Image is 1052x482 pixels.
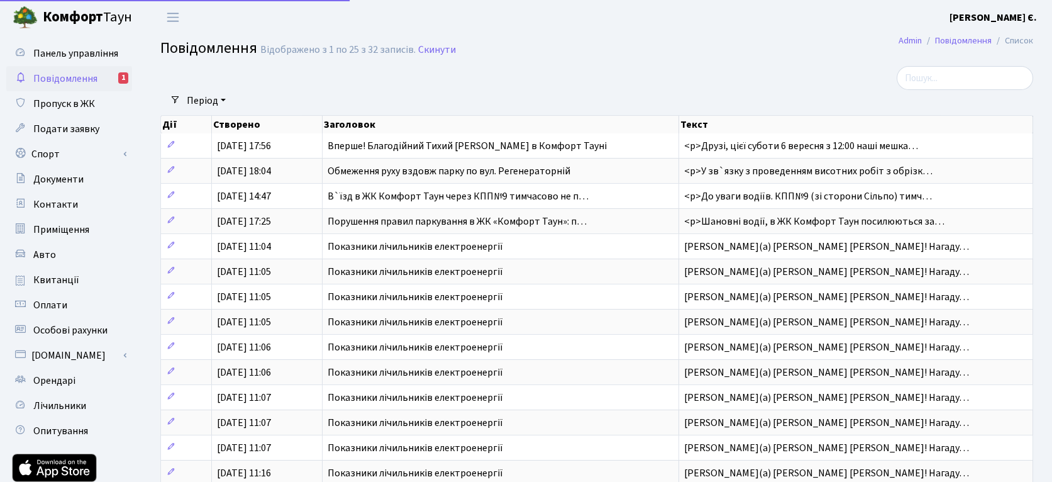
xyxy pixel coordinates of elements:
span: [DATE] 11:07 [217,416,271,430]
span: Документи [33,172,84,186]
span: <p>Шановні водії, в ЖК Комфорт Таун посилюються за… [684,215,944,228]
span: [PERSON_NAME](а) [PERSON_NAME] [PERSON_NAME]! Нагаду… [684,315,969,329]
span: [DATE] 11:06 [217,340,271,354]
a: Лічильники [6,393,132,418]
span: [DATE] 11:05 [217,290,271,304]
span: [PERSON_NAME](а) [PERSON_NAME] [PERSON_NAME]! Нагаду… [684,290,969,304]
a: Повідомлення1 [6,66,132,91]
a: Скинути [418,44,456,56]
a: Авто [6,242,132,267]
div: Відображено з 1 по 25 з 32 записів. [260,44,416,56]
input: Пошук... [897,66,1033,90]
a: Особові рахунки [6,318,132,343]
a: Admin [899,34,922,47]
a: Оплати [6,293,132,318]
span: Опитування [33,424,88,438]
span: Авто [33,248,56,262]
span: Оплати [33,298,67,312]
span: [DATE] 11:07 [217,441,271,455]
span: Порушення правил паркування в ЖК «Комфорт Таун»: п… [328,215,587,228]
span: [DATE] 17:56 [217,139,271,153]
a: Пропуск в ЖК [6,91,132,116]
span: [DATE] 11:16 [217,466,271,480]
span: Вперше! Благодійний Тихий [PERSON_NAME] в Комфорт Тауні [328,139,607,153]
span: Подати заявку [33,122,99,136]
span: [PERSON_NAME](а) [PERSON_NAME] [PERSON_NAME]! Нагаду… [684,466,969,480]
span: В`їзд в ЖК Комфорт Таун через КПП№9 тимчасово не п… [328,189,589,203]
span: [PERSON_NAME](а) [PERSON_NAME] [PERSON_NAME]! Нагаду… [684,340,969,354]
span: [PERSON_NAME](а) [PERSON_NAME] [PERSON_NAME]! Нагаду… [684,240,969,254]
span: <p>У зв`язку з проведенням висотних робіт з обрізк… [684,164,933,178]
li: Список [992,34,1033,48]
span: [PERSON_NAME](а) [PERSON_NAME] [PERSON_NAME]! Нагаду… [684,366,969,379]
th: Заголовок [323,116,679,133]
span: Квитанції [33,273,79,287]
a: Контакти [6,192,132,217]
span: Показники лічильників електроенергії [328,391,503,405]
span: Обмеження руху вздовж парку по вул. Регенераторній [328,164,570,178]
span: [PERSON_NAME](а) [PERSON_NAME] [PERSON_NAME]! Нагаду… [684,441,969,455]
a: Документи [6,167,132,192]
button: Переключити навігацію [157,7,189,28]
span: Показники лічильників електроенергії [328,340,503,354]
b: Комфорт [43,7,103,27]
span: Повідомлення [160,37,257,59]
nav: breadcrumb [880,28,1052,54]
span: Показники лічильників електроенергії [328,265,503,279]
span: Показники лічильників електроенергії [328,290,503,304]
div: 1 [118,72,128,84]
span: [DATE] 11:04 [217,240,271,254]
a: Подати заявку [6,116,132,142]
span: [DATE] 18:04 [217,164,271,178]
span: [DATE] 17:25 [217,215,271,228]
th: Створено [212,116,323,133]
span: [PERSON_NAME](а) [PERSON_NAME] [PERSON_NAME]! Нагаду… [684,391,969,405]
span: [DATE] 11:06 [217,366,271,379]
a: Опитування [6,418,132,444]
span: Показники лічильників електроенергії [328,315,503,329]
span: Контакти [33,198,78,211]
span: Панель управління [33,47,118,60]
span: Приміщення [33,223,89,237]
span: [DATE] 14:47 [217,189,271,203]
span: Показники лічильників електроенергії [328,366,503,379]
span: [PERSON_NAME](а) [PERSON_NAME] [PERSON_NAME]! Нагаду… [684,265,969,279]
a: Квитанції [6,267,132,293]
th: Текст [679,116,1033,133]
span: Орендарі [33,374,75,388]
a: Період [182,90,231,111]
th: Дії [161,116,212,133]
span: <p>Друзі, цієї суботи 6 вересня з 12:00 наші мешка… [684,139,918,153]
span: Показники лічильників електроенергії [328,240,503,254]
span: Пропуск в ЖК [33,97,95,111]
b: [PERSON_NAME] Є. [950,11,1037,25]
span: Повідомлення [33,72,97,86]
span: Особові рахунки [33,323,108,337]
a: Приміщення [6,217,132,242]
a: Панель управління [6,41,132,66]
span: Показники лічильників електроенергії [328,416,503,430]
span: Лічильники [33,399,86,413]
a: [DOMAIN_NAME] [6,343,132,368]
span: Показники лічильників електроенергії [328,466,503,480]
span: [DATE] 11:05 [217,265,271,279]
a: [PERSON_NAME] Є. [950,10,1037,25]
span: Показники лічильників електроенергії [328,441,503,455]
span: [DATE] 11:07 [217,391,271,405]
a: Орендарі [6,368,132,393]
span: [PERSON_NAME](а) [PERSON_NAME] [PERSON_NAME]! Нагаду… [684,416,969,430]
a: Спорт [6,142,132,167]
span: [DATE] 11:05 [217,315,271,329]
span: Таун [43,7,132,28]
span: <p>До уваги водіїв. КПП№9 (зі сторони Сільпо) тимч… [684,189,932,203]
a: Повідомлення [935,34,992,47]
img: logo.png [13,5,38,30]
